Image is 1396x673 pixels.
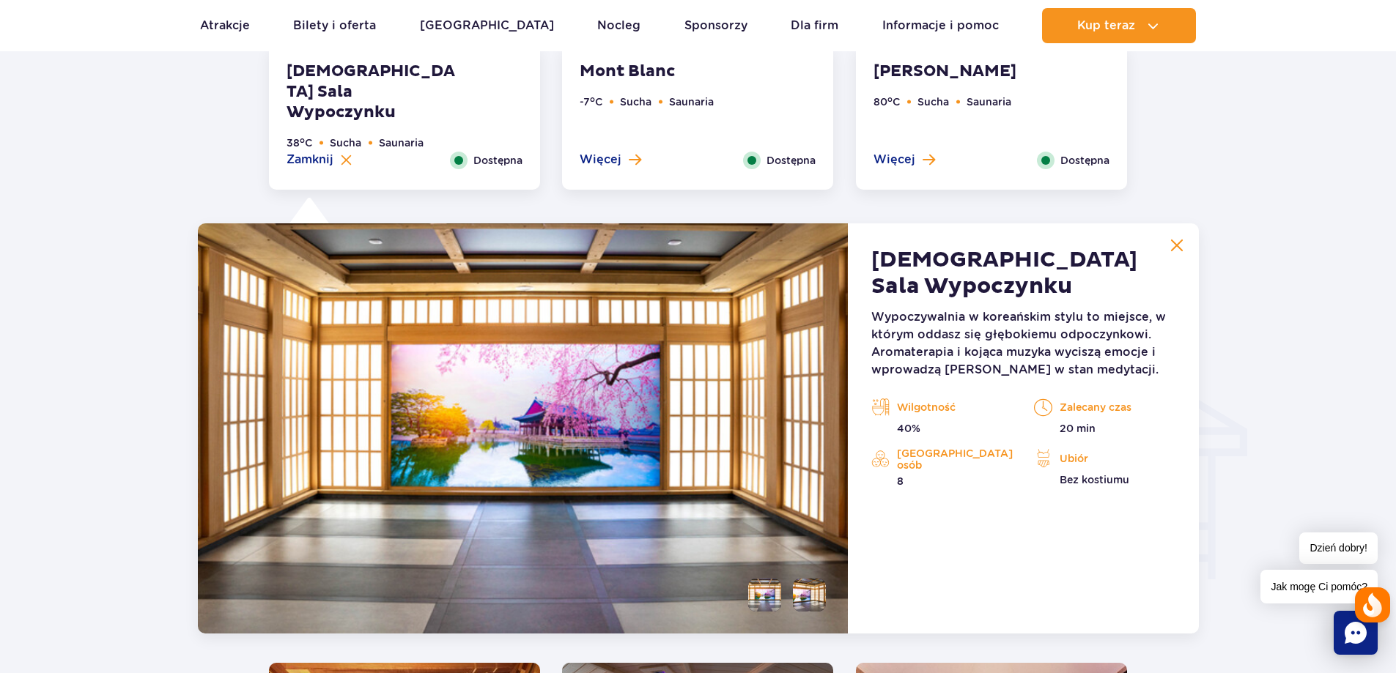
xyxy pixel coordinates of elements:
li: 80 C [874,94,900,110]
p: 20 min [1034,421,1175,436]
strong: [DEMOGRAPHIC_DATA] Sala Wypoczynku [871,247,1175,300]
li: Sucha [620,94,651,110]
a: Atrakcje [200,8,250,43]
p: 40% [871,421,1012,436]
img: icon_outfit-orange.svg [1034,447,1052,469]
li: -7 C [580,94,602,110]
sup: o [300,135,305,145]
p: 8 [871,474,1012,488]
button: Więcej [580,152,641,168]
span: Dostępna [1060,152,1109,168]
span: Dostępna [767,152,816,168]
span: Zamknij [287,152,333,168]
button: Kup teraz [1042,8,1196,43]
p: Wypoczywalnia w koreańskim stylu to miejsce, w którym oddasz się głębokiemu odpoczynkowi. Aromate... [871,308,1175,379]
strong: Mont Blanc [580,62,757,82]
a: Nocleg [597,8,640,43]
div: Chat [1334,611,1378,655]
button: Zamknij [287,152,352,168]
img: saunas-orange.svg [871,396,890,418]
p: Bez kostiumu [1034,472,1175,487]
sup: o [590,94,595,104]
span: Dzień dobry! [1299,532,1378,564]
li: Sucha [917,94,949,110]
img: activities-orange.svg [871,448,890,470]
sup: o [887,94,893,104]
li: Saunaria [669,94,714,110]
li: 38 C [287,135,312,151]
span: Dostępna [473,152,522,168]
img: time-orange.svg [1034,396,1052,418]
a: Dla firm [791,8,838,43]
strong: [PERSON_NAME] [874,62,1051,82]
strong: [DEMOGRAPHIC_DATA] Sala Wypoczynku [287,62,464,123]
a: Bilety i oferta [293,8,376,43]
span: Jak mogę Ci pomóc? [1260,570,1378,603]
li: Saunaria [379,135,424,151]
span: Więcej [580,152,621,168]
a: [GEOGRAPHIC_DATA] [420,8,554,43]
p: [GEOGRAPHIC_DATA] osób [871,447,1012,471]
button: Więcej [874,152,935,168]
p: Zalecany czas [1034,396,1175,418]
li: Saunaria [967,94,1011,110]
p: Wilgotność [871,396,1012,418]
span: Więcej [874,152,915,168]
p: Ubiór [1034,447,1175,469]
a: Informacje i pomoc [882,8,999,43]
span: Kup teraz [1077,19,1135,32]
a: Sponsorzy [684,8,747,43]
li: Sucha [330,135,361,151]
